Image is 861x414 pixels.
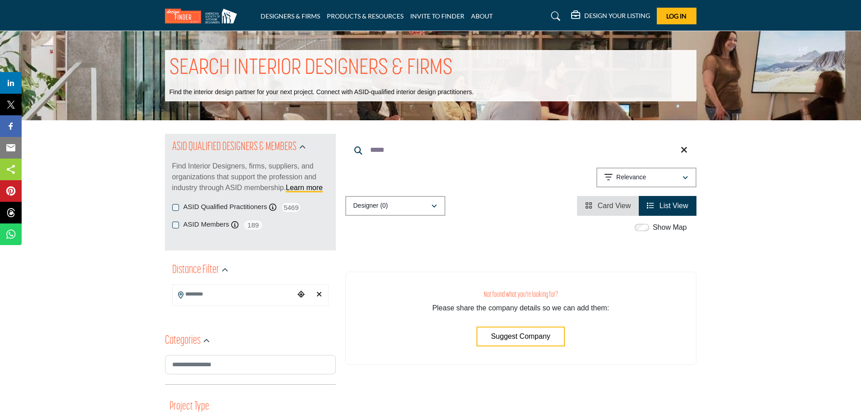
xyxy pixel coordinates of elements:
[183,219,229,230] label: ASID Members
[571,11,650,22] div: DESIGN YOUR LISTING
[165,333,201,349] h2: Categories
[243,219,263,231] span: 189
[345,196,445,216] button: Designer (0)
[616,173,646,182] p: Relevance
[261,12,320,20] a: DESIGNERS & FIRMS
[353,201,388,210] p: Designer (0)
[584,12,650,20] h5: DESIGN YOUR LISTING
[598,202,631,209] span: Card View
[169,55,453,82] h1: SEARCH INTERIOR DESIGNERS & FIRMS
[173,286,294,303] input: Search Location
[281,202,301,213] span: 5469
[471,12,493,20] a: ABOUT
[345,139,696,161] input: Search Keyword
[659,202,688,209] span: List View
[312,285,326,305] div: Clear search location
[657,8,696,24] button: Log In
[294,285,308,305] div: Choose your current location
[165,9,242,23] img: Site Logo
[432,304,609,312] span: Please share the company details so we can add them:
[165,355,336,374] input: Search Category
[596,168,696,187] button: Relevance
[172,161,329,193] p: Find Interior Designers, firms, suppliers, and organizations that support the profession and indu...
[169,88,474,97] p: Find the interior design partner for your next project. Connect with ASID-qualified interior desi...
[172,222,179,228] input: ASID Members checkbox
[172,204,179,211] input: ASID Qualified Practitioners checkbox
[542,9,566,23] a: Search
[364,290,678,300] h3: Not found what you're looking for?
[172,262,219,278] h2: Distance Filter
[476,327,565,346] button: Suggest Company
[639,196,696,216] li: List View
[327,12,403,20] a: PRODUCTS & RESOURCES
[172,139,297,155] h2: ASID QUALIFIED DESIGNERS & MEMBERS
[647,202,688,209] a: View List
[577,196,639,216] li: Card View
[585,202,631,209] a: View Card
[653,222,687,233] label: Show Map
[666,12,687,20] span: Log In
[491,332,550,340] span: Suggest Company
[286,184,323,191] a: Learn more
[410,12,464,20] a: INVITE TO FINDER
[183,202,267,212] label: ASID Qualified Practitioners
